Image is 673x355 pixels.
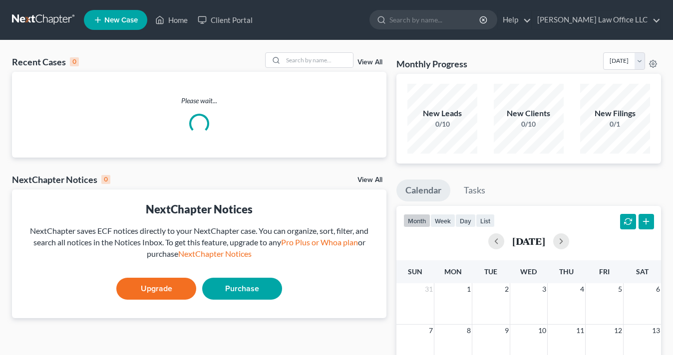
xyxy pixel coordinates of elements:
span: 10 [537,325,547,337]
span: 11 [575,325,585,337]
a: Tasks [455,179,494,201]
span: 1 [466,283,472,295]
span: 2 [504,283,510,295]
div: New Filings [580,108,650,119]
span: Fri [599,267,610,276]
span: Mon [444,267,462,276]
span: 13 [651,325,661,337]
a: Purchase [202,278,282,300]
a: Calendar [396,179,450,201]
div: 0/10 [494,119,564,129]
a: Pro Plus or Whoa plan [281,237,358,247]
div: New Leads [407,108,477,119]
div: 0 [101,175,110,184]
h3: Monthly Progress [396,58,467,70]
div: 0/1 [580,119,650,129]
h2: [DATE] [512,236,545,246]
span: 6 [655,283,661,295]
span: Wed [520,267,537,276]
span: 31 [424,283,434,295]
a: NextChapter Notices [178,249,252,258]
span: 3 [541,283,547,295]
button: day [455,214,476,227]
span: 4 [579,283,585,295]
span: Thu [559,267,574,276]
span: 5 [617,283,623,295]
a: Client Portal [193,11,258,29]
div: 0/10 [407,119,477,129]
a: Home [150,11,193,29]
div: NextChapter saves ECF notices directly to your NextChapter case. You can organize, sort, filter, ... [20,225,378,260]
div: NextChapter Notices [20,201,378,217]
a: View All [357,59,382,66]
span: Sat [636,267,649,276]
div: New Clients [494,108,564,119]
a: View All [357,177,382,183]
button: month [403,214,430,227]
button: week [430,214,455,227]
a: Upgrade [116,278,196,300]
span: 12 [613,325,623,337]
div: Recent Cases [12,56,79,68]
input: Search by name... [283,53,353,67]
span: Sun [408,267,422,276]
span: New Case [104,16,138,24]
span: 9 [504,325,510,337]
span: 8 [466,325,472,337]
input: Search by name... [389,10,481,29]
span: Tue [484,267,497,276]
span: 7 [428,325,434,337]
button: list [476,214,495,227]
div: NextChapter Notices [12,174,110,185]
a: [PERSON_NAME] Law Office LLC [532,11,661,29]
a: Help [498,11,531,29]
p: Please wait... [12,96,386,106]
div: 0 [70,57,79,66]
